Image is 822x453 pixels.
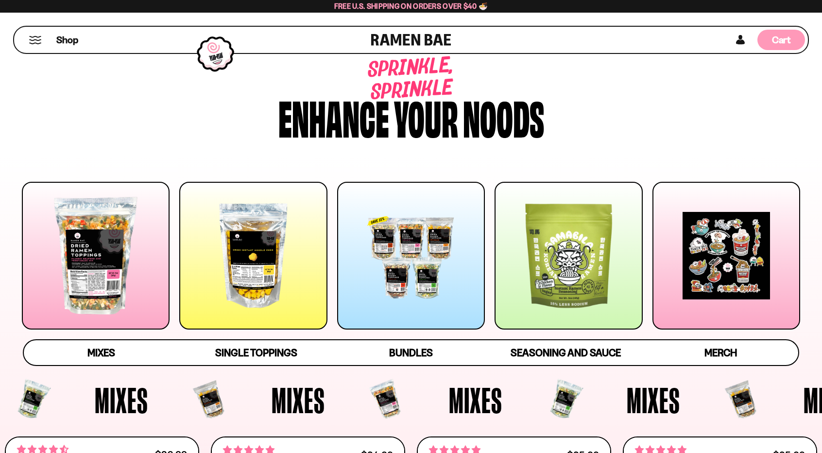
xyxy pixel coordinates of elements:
a: Bundles [334,340,489,365]
div: Enhance [278,93,389,139]
a: Cart [757,27,805,53]
span: Mixes [449,382,502,418]
span: Free U.S. Shipping on Orders over $40 🍜 [334,1,488,11]
div: noods [463,93,544,139]
a: Merch [643,340,798,365]
a: Shop [56,30,78,50]
span: Bundles [389,347,433,359]
a: Mixes [24,340,179,365]
span: Mixes [627,382,680,418]
span: Mixes [272,382,325,418]
a: Seasoning and Sauce [488,340,643,365]
span: Merch [704,347,737,359]
div: your [394,93,458,139]
a: Single Toppings [179,340,334,365]
span: Seasoning and Sauce [511,347,621,359]
span: Single Toppings [215,347,297,359]
span: Cart [772,34,791,46]
span: Mixes [95,382,148,418]
span: Shop [56,34,78,47]
span: Mixes [87,347,115,359]
button: Mobile Menu Trigger [29,36,42,44]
